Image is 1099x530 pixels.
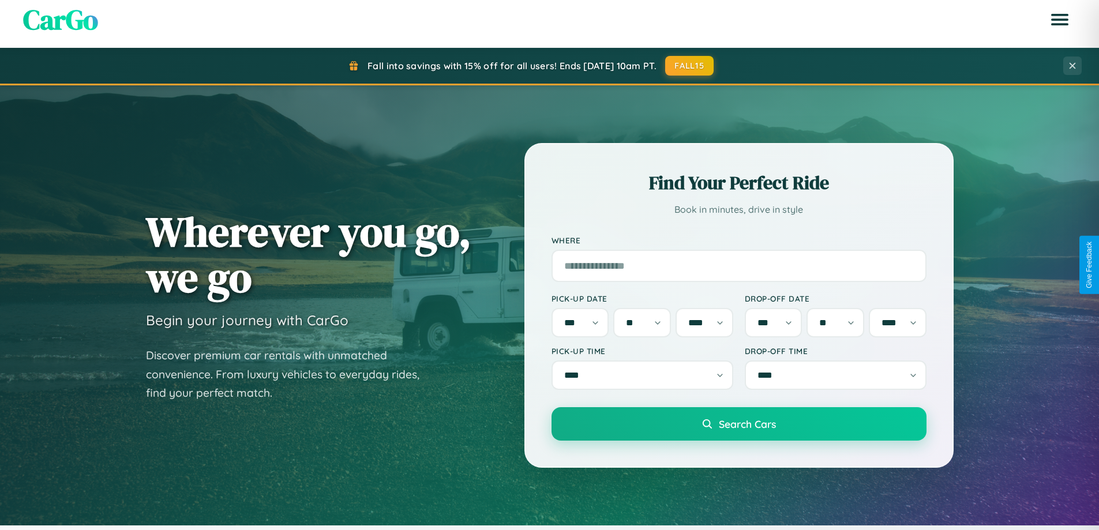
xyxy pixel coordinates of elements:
label: Pick-up Date [552,294,733,303]
label: Pick-up Time [552,346,733,356]
button: Open menu [1044,3,1076,36]
h1: Wherever you go, we go [146,209,471,300]
label: Drop-off Time [745,346,927,356]
p: Book in minutes, drive in style [552,201,927,218]
button: Search Cars [552,407,927,441]
span: Search Cars [719,418,776,430]
div: Give Feedback [1085,242,1093,288]
span: CarGo [23,1,98,39]
p: Discover premium car rentals with unmatched convenience. From luxury vehicles to everyday rides, ... [146,346,434,403]
h2: Find Your Perfect Ride [552,170,927,196]
h3: Begin your journey with CarGo [146,311,348,329]
label: Where [552,235,927,245]
label: Drop-off Date [745,294,927,303]
span: Fall into savings with 15% off for all users! Ends [DATE] 10am PT. [367,60,657,72]
button: FALL15 [665,56,714,76]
